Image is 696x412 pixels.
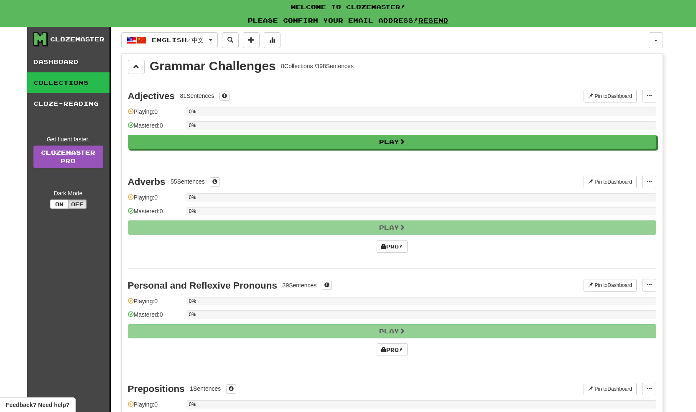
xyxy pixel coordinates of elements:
div: Mastered: 0 [128,310,182,324]
div: Get fluent faster. [33,135,103,143]
button: Pin toDashboard [584,383,637,395]
div: Adjectives [128,91,175,101]
button: Search sentences [222,32,239,48]
a: ClozemasterPro [33,146,103,168]
div: 39 Sentences [283,281,317,289]
div: 55 Sentences [171,177,205,186]
button: Play [128,324,656,338]
button: More stats [264,32,280,48]
span: Open feedback widget [6,401,69,409]
div: Mastered: 0 [128,207,182,221]
a: Dashboard [27,51,110,72]
div: 1 Sentences [190,384,221,393]
button: Play [128,135,656,149]
button: Pin toDashboard [584,90,637,102]
span: English / 中文 [152,36,204,44]
div: Grammar Challenges [150,60,276,72]
div: 81 Sentences [180,92,214,100]
a: Cloze-Reading [27,93,110,114]
div: Prepositions [128,384,185,394]
div: Playing: 0 [128,193,182,207]
button: Play [128,220,656,235]
a: Resend [418,17,449,24]
div: Playing: 0 [128,107,182,121]
button: Off [68,200,87,209]
div: Adverbs [128,177,166,187]
div: Dark Mode [33,189,103,197]
div: Playing: 0 [128,297,182,311]
div: Clozemaster [50,35,105,44]
div: Mastered: 0 [128,121,182,135]
div: 8 Collections / 398 Sentences [281,62,354,70]
button: On [50,200,69,209]
button: Pin toDashboard [584,176,637,188]
a: Pro! [377,240,408,253]
button: Pin toDashboard [584,279,637,292]
div: Personal and Reflexive Pronouns [128,280,278,291]
button: Add sentence to collection [243,32,260,48]
a: Collections [27,72,110,93]
button: English/中文 [121,32,218,48]
a: Pro! [377,343,408,356]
